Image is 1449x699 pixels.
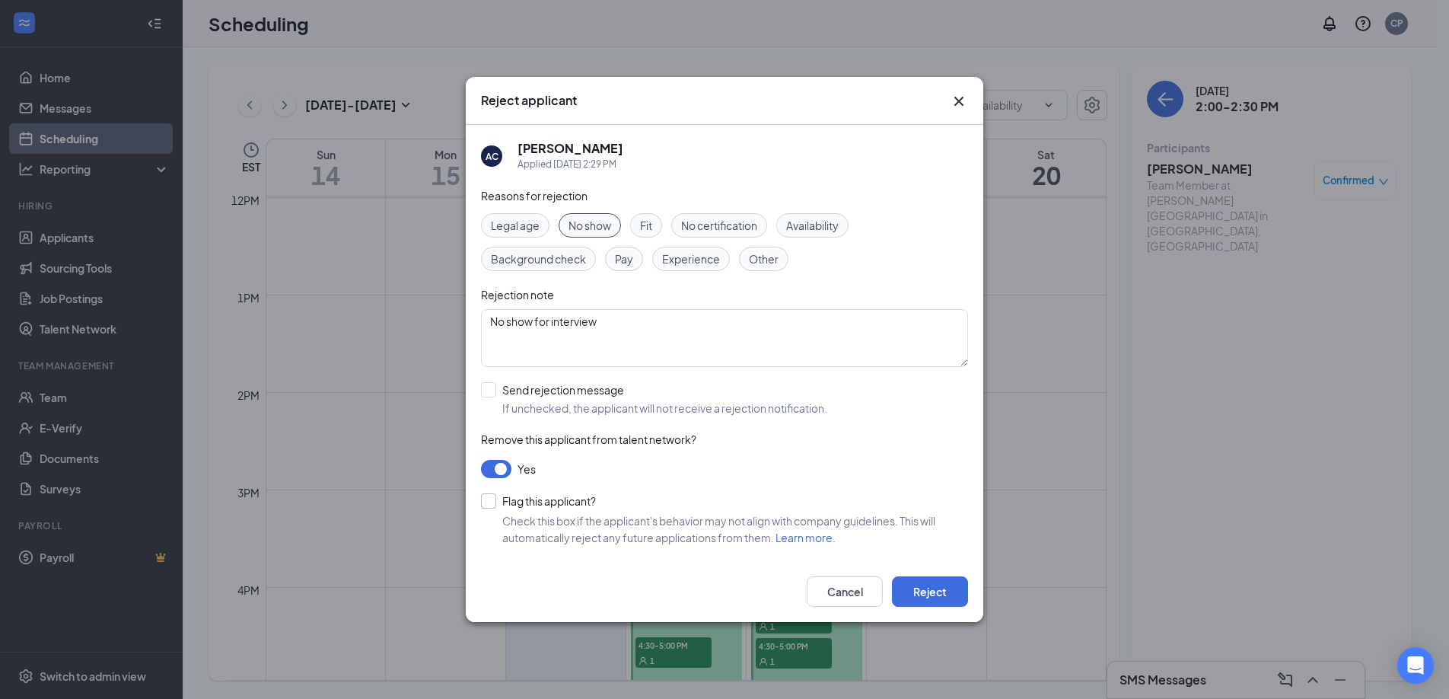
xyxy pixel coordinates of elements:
[491,251,586,267] span: Background check
[950,92,968,110] svg: Cross
[749,251,779,267] span: Other
[517,460,536,478] span: Yes
[662,251,720,267] span: Experience
[786,217,839,234] span: Availability
[481,189,588,203] span: Reasons for rejection
[481,432,696,446] span: Remove this applicant from talent network?
[1397,647,1434,684] div: Open Intercom Messenger
[481,92,577,109] h3: Reject applicant
[640,217,652,234] span: Fit
[950,92,968,110] button: Close
[517,157,623,172] div: Applied [DATE] 2:29 PM
[568,217,611,234] span: No show
[491,217,540,234] span: Legal age
[481,309,968,367] textarea: No show for interview
[502,514,935,544] span: Check this box if the applicant's behavior may not align with company guidelines. This will autom...
[486,150,498,163] div: AC
[807,576,883,607] button: Cancel
[775,531,836,544] a: Learn more.
[481,288,554,302] span: Rejection note
[681,217,757,234] span: No certification
[892,576,968,607] button: Reject
[517,140,623,157] h5: [PERSON_NAME]
[615,251,633,267] span: Pay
